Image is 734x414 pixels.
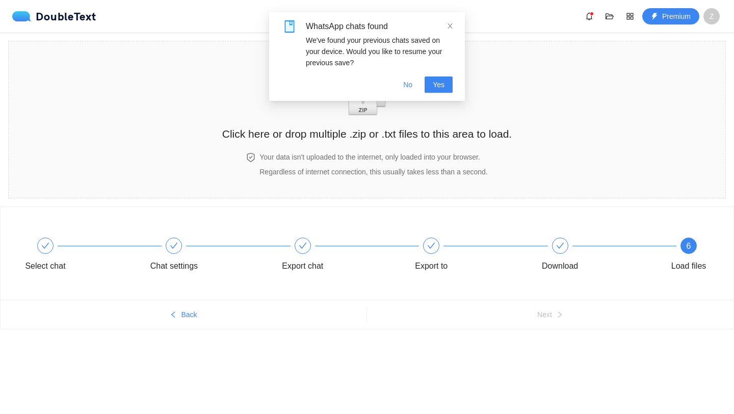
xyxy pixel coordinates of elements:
span: left [170,311,177,319]
div: 6Load files [659,238,718,274]
span: No [403,79,412,90]
img: logo [12,11,36,21]
span: close [447,22,454,30]
span: check [41,242,49,250]
span: safety-certificate [246,153,255,162]
button: thunderboltPremium [642,8,699,24]
div: Export to [402,238,530,274]
h4: Your data isn't uploaded to the internet, only loaded into your browser. [259,151,487,163]
span: 6 [687,242,691,250]
div: Export chat [282,258,323,274]
div: Export chat [273,238,402,274]
div: Download [531,238,659,274]
span: check [427,242,435,250]
span: book [283,20,296,33]
button: folder-open [601,8,618,24]
span: Premium [662,11,691,22]
div: DoubleText [12,11,96,21]
button: Yes [425,76,453,93]
span: appstore [622,12,638,20]
span: Yes [433,79,444,90]
div: WhatsApp chats found [306,20,453,33]
button: bell [581,8,597,24]
span: folder-open [602,12,617,20]
div: Select chat [16,238,144,274]
div: Chat settings [150,258,198,274]
span: check [556,242,564,250]
span: check [299,242,307,250]
div: Select chat [25,258,65,274]
button: Nextright [367,306,733,323]
span: Z [710,8,714,24]
a: logoDoubleText [12,11,96,21]
span: Back [181,309,197,320]
div: Load files [671,258,706,274]
span: check [170,242,178,250]
span: thunderbolt [651,13,658,21]
button: appstore [622,8,638,24]
button: No [395,76,421,93]
span: Regardless of internet connection, this usually takes less than a second. [259,168,487,176]
div: Download [542,258,578,274]
button: leftBack [1,306,366,323]
h2: Click here or drop multiple .zip or .txt files to this area to load. [222,125,512,142]
div: Export to [415,258,448,274]
span: bell [582,12,597,20]
div: We've found your previous chats saved on your device. Would you like to resume your previous save? [306,35,453,68]
div: Chat settings [144,238,273,274]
